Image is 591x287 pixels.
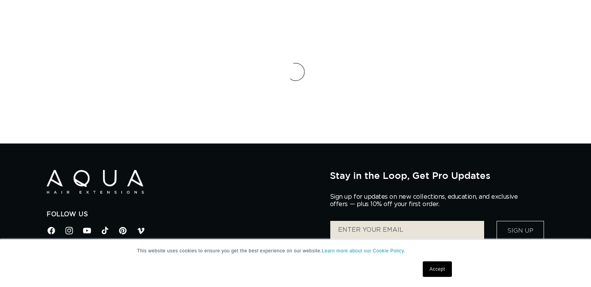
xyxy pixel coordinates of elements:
input: ENTER YOUR EMAIL [330,221,484,240]
img: Aqua Hair Extensions [47,170,144,194]
a: Accept [423,261,452,277]
h2: Follow Us [47,210,318,219]
p: This website uses cookies to ensure you get the best experience on our website. [137,247,454,254]
button: Sign Up [497,221,544,240]
h2: Stay in the Loop, Get Pro Updates [330,170,544,181]
p: Sign up for updates on new collections, education, and exclusive offers — plus 10% off your first... [330,193,524,208]
a: Learn more about our Cookie Policy. [322,248,405,254]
